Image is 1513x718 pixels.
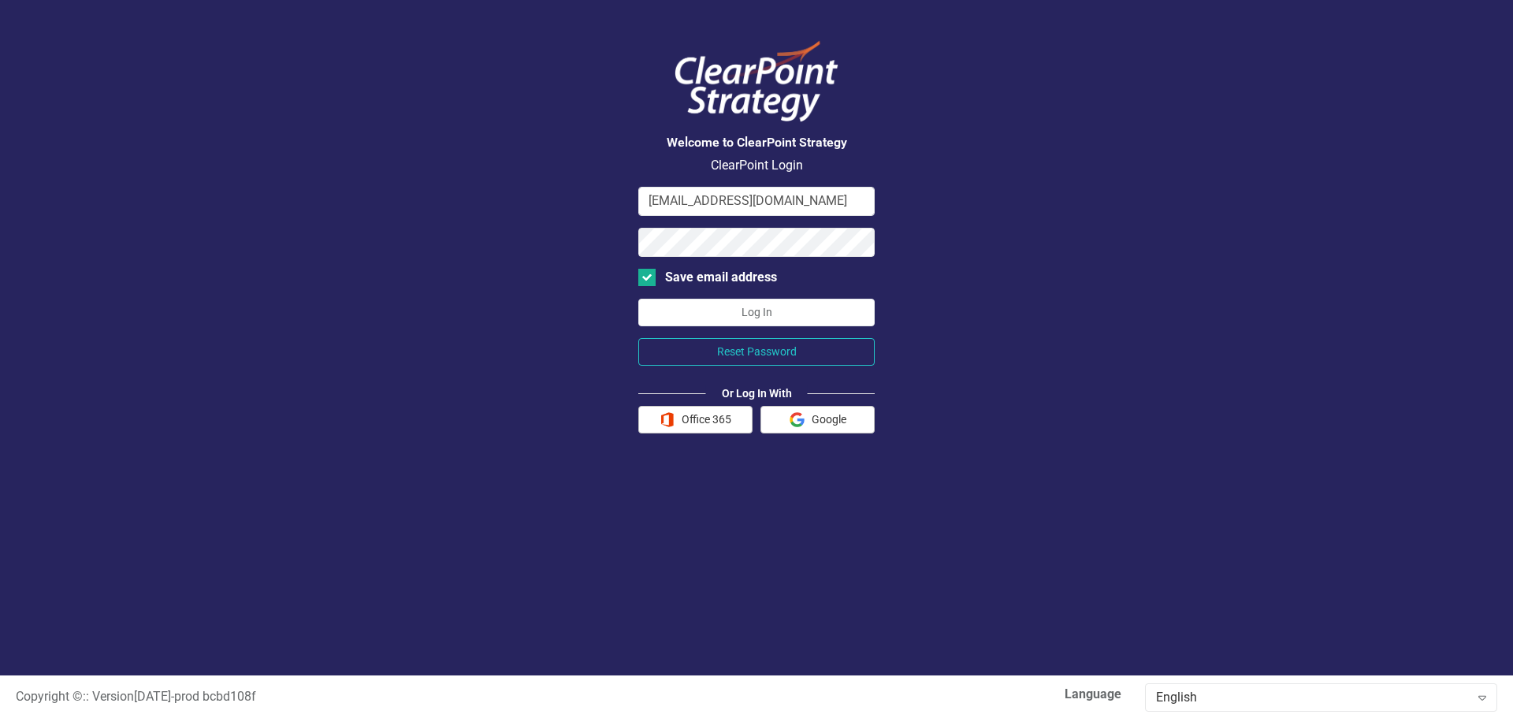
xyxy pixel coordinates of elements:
[4,688,756,706] div: :: Version [DATE] - prod bcbd108f
[16,689,83,704] span: Copyright ©
[638,136,875,150] h3: Welcome to ClearPoint Strategy
[660,412,675,427] img: Office 365
[768,686,1121,704] label: Language
[638,338,875,366] button: Reset Password
[638,157,875,175] p: ClearPoint Login
[706,385,808,401] div: Or Log In With
[760,406,875,433] button: Google
[638,299,875,326] button: Log In
[638,187,875,216] input: Email Address
[638,406,753,433] button: Office 365
[1156,689,1470,707] div: English
[662,32,851,132] img: ClearPoint Logo
[790,412,805,427] img: Google
[665,269,777,287] div: Save email address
